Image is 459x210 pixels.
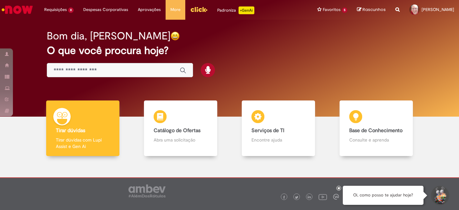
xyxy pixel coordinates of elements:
[422,7,454,12] span: [PERSON_NAME]
[138,6,161,13] span: Aprovações
[132,100,229,156] a: Catálogo de Ofertas Abra uma solicitação
[44,6,67,13] span: Requisições
[333,194,339,200] img: logo_footer_workplace.png
[327,100,425,156] a: Base de Conhecimento Consulte e aprenda
[349,127,403,134] b: Base de Conhecimento
[308,195,311,199] img: logo_footer_linkedin.png
[34,100,132,156] a: Tirar dúvidas Tirar dúvidas com Lupi Assist e Gen Ai
[56,137,110,150] p: Tirar dúvidas com Lupi Assist e Gen Ai
[430,186,449,205] button: Iniciar Conversa de Suporte
[239,6,254,14] p: +GenAi
[190,5,208,14] img: click_logo_yellow_360x200.png
[47,30,170,42] h2: Bom dia, [PERSON_NAME]
[251,137,306,143] p: Encontre ajuda
[357,7,386,13] a: Rascunhos
[170,31,180,41] img: happy-face.png
[362,6,386,13] span: Rascunhos
[229,100,327,156] a: Serviços de TI Encontre ajuda
[170,6,180,13] span: More
[68,7,74,13] span: 8
[295,196,298,199] img: logo_footer_twitter.png
[154,137,208,143] p: Abra uma solicitação
[83,6,128,13] span: Despesas Corporativas
[128,184,166,197] img: logo_footer_ambev_rotulo_gray.png
[251,127,284,134] b: Serviços de TI
[282,196,286,199] img: logo_footer_facebook.png
[342,7,347,13] span: 5
[343,186,423,205] div: Oi, como posso te ajudar hoje?
[319,193,327,201] img: logo_footer_youtube.png
[217,6,254,14] div: Padroniza
[47,45,412,56] h2: O que você procura hoje?
[323,6,341,13] span: Favoritos
[154,127,200,134] b: Catálogo de Ofertas
[349,137,403,143] p: Consulte e aprenda
[1,3,34,16] img: ServiceNow
[56,127,85,134] b: Tirar dúvidas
